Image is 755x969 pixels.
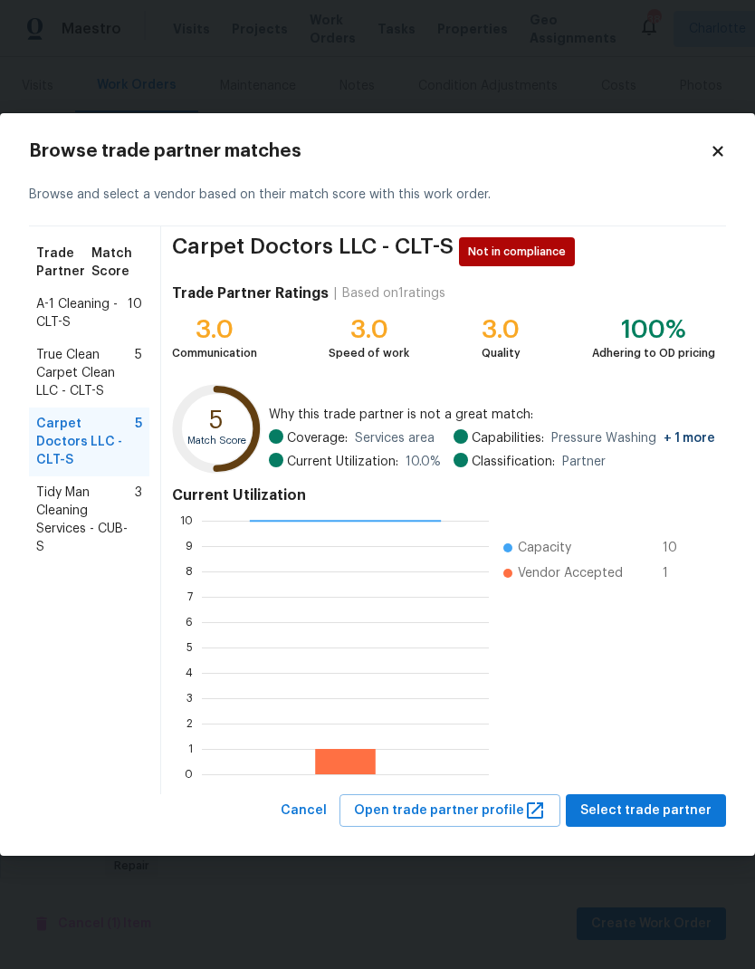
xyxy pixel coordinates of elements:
[281,800,327,822] span: Cancel
[472,453,555,471] span: Classification:
[187,590,193,601] text: 7
[329,284,342,302] div: |
[287,453,398,471] span: Current Utilization:
[592,344,715,362] div: Adhering to OD pricing
[186,667,193,677] text: 4
[186,565,193,576] text: 8
[172,486,715,504] h4: Current Utilization
[186,540,193,551] text: 9
[518,564,623,582] span: Vendor Accepted
[329,344,409,362] div: Speed of work
[329,321,409,339] div: 3.0
[566,794,726,828] button: Select trade partner
[355,429,435,447] span: Services area
[186,641,193,652] text: 5
[663,539,692,557] span: 10
[185,768,193,779] text: 0
[269,406,715,424] span: Why this trade partner is not a great match:
[468,243,573,261] span: Not in compliance
[551,429,715,447] span: Pressure Washing
[36,245,91,281] span: Trade Partner
[36,415,135,469] span: Carpet Doctors LLC - CLT-S
[273,794,334,828] button: Cancel
[135,484,142,556] span: 3
[29,164,726,226] div: Browse and select a vendor based on their match score with this work order.
[187,436,246,446] text: Match Score
[186,717,193,728] text: 2
[663,564,692,582] span: 1
[482,344,521,362] div: Quality
[482,321,521,339] div: 3.0
[172,284,329,302] h4: Trade Partner Ratings
[186,692,193,703] text: 3
[354,800,546,822] span: Open trade partner profile
[180,514,193,525] text: 10
[186,616,193,627] text: 6
[287,429,348,447] span: Coverage:
[135,415,142,469] span: 5
[580,800,712,822] span: Select trade partner
[406,453,441,471] span: 10.0 %
[518,539,571,557] span: Capacity
[128,295,142,331] span: 10
[339,794,560,828] button: Open trade partner profile
[592,321,715,339] div: 100%
[342,284,445,302] div: Based on 1 ratings
[209,408,224,433] text: 5
[36,346,135,400] span: True Clean Carpet Clean LLC - CLT-S
[188,743,193,753] text: 1
[29,142,710,160] h2: Browse trade partner matches
[172,321,257,339] div: 3.0
[472,429,544,447] span: Capabilities:
[36,295,128,331] span: A-1 Cleaning - CLT-S
[172,344,257,362] div: Communication
[172,237,454,266] span: Carpet Doctors LLC - CLT-S
[91,245,142,281] span: Match Score
[562,453,606,471] span: Partner
[664,432,715,445] span: + 1 more
[135,346,142,400] span: 5
[36,484,135,556] span: Tidy Man Cleaning Services - CUB-S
